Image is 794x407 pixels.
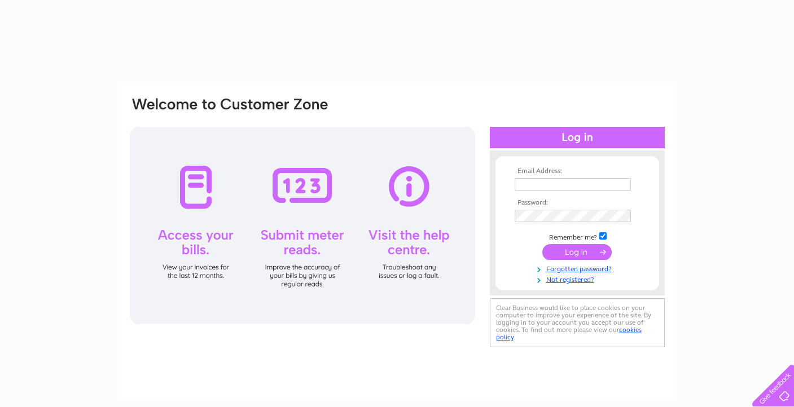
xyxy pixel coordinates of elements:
input: Submit [542,244,612,260]
td: Remember me? [512,231,643,242]
th: Email Address: [512,167,643,175]
div: Clear Business would like to place cookies on your computer to improve your experience of the sit... [490,298,665,347]
a: cookies policy [496,326,642,341]
th: Password: [512,199,643,207]
a: Not registered? [515,273,643,284]
a: Forgotten password? [515,263,643,273]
